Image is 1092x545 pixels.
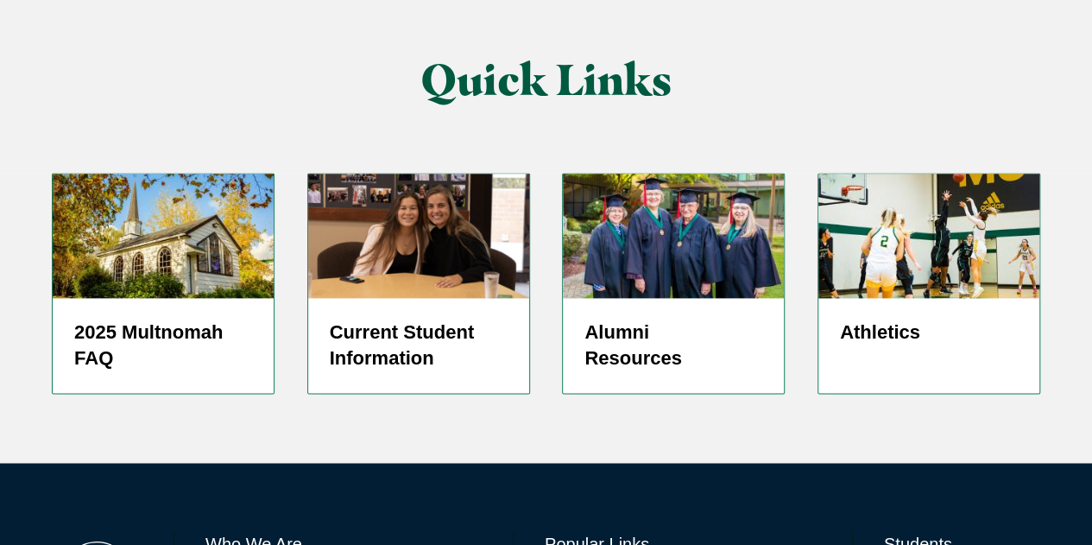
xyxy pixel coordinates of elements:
a: 50 Year Alumni 2019 Alumni Resources [562,173,785,394]
img: WBBALL_WEB [818,174,1039,298]
img: Prayer Chapel in Fall [53,174,274,298]
h5: Alumni Resources [584,320,762,371]
a: Women's Basketball player shooting jump shot Athletics [817,173,1040,394]
img: screenshot-2024-05-27-at-1.37.12-pm [308,174,529,298]
a: screenshot-2024-05-27-at-1.37.12-pm Current Student Information [307,173,530,394]
h5: Athletics [840,320,1018,345]
h2: Quick Links [222,56,870,104]
img: 50 Year Alumni 2019 [563,174,784,298]
h5: 2025 Multnomah FAQ [74,320,252,371]
a: Prayer Chapel in Fall 2025 Multnomah FAQ [52,173,275,394]
h5: Current Student Information [330,320,508,371]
